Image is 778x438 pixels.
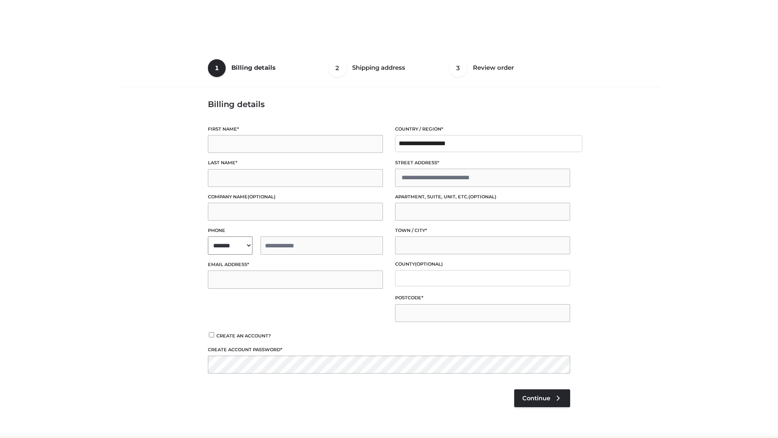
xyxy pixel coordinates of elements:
span: Create an account? [216,333,271,339]
label: Postcode [395,294,570,302]
label: Town / City [395,227,570,234]
input: Create an account? [208,332,215,337]
span: (optional) [468,194,496,200]
span: Review order [473,64,514,71]
label: Create account password [208,346,570,354]
label: Apartment, suite, unit, etc. [395,193,570,201]
label: Last name [208,159,383,167]
label: First name [208,125,383,133]
span: Continue [522,395,550,402]
span: 2 [329,59,346,77]
label: Phone [208,227,383,234]
span: Shipping address [352,64,405,71]
label: Country / Region [395,125,570,133]
span: (optional) [248,194,276,200]
a: Continue [514,389,570,407]
label: County [395,260,570,268]
label: Company name [208,193,383,201]
span: Billing details [231,64,276,71]
label: Street address [395,159,570,167]
span: (optional) [415,261,443,267]
span: 3 [449,59,467,77]
h3: Billing details [208,99,570,109]
span: 1 [208,59,226,77]
label: Email address [208,261,383,268]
